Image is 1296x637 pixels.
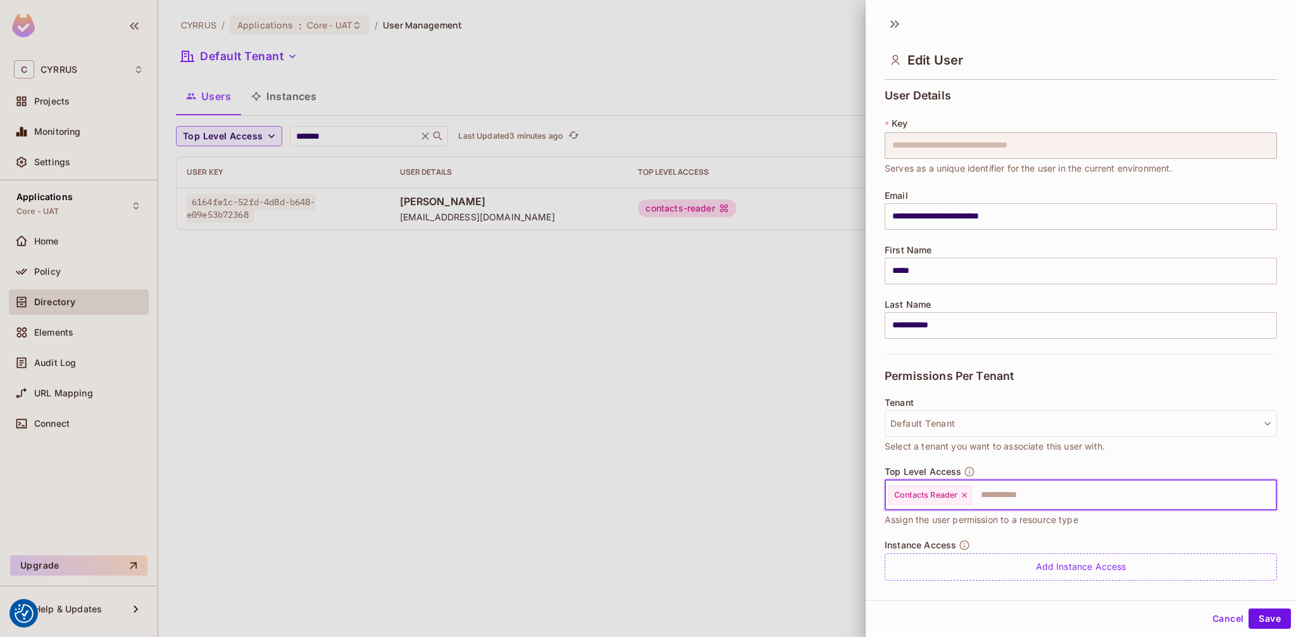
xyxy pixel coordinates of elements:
[1249,609,1291,629] button: Save
[1270,493,1273,496] button: Open
[1207,609,1249,629] button: Cancel
[894,490,957,500] span: Contacts Reader
[885,439,1105,453] span: Select a tenant you want to associate this user with.
[15,604,34,623] img: Revisit consent button
[885,398,914,408] span: Tenant
[885,191,908,201] span: Email
[885,410,1277,437] button: Default Tenant
[885,370,1014,382] span: Permissions Per Tenant
[888,486,972,505] div: Contacts Reader
[885,300,931,310] span: Last Name
[892,118,907,129] span: Key
[885,161,1173,175] span: Serves as a unique identifier for the user in the current environment.
[885,540,956,550] span: Instance Access
[907,53,963,68] span: Edit User
[885,467,961,477] span: Top Level Access
[885,89,951,102] span: User Details
[15,604,34,623] button: Consent Preferences
[885,513,1078,527] span: Assign the user permission to a resource type
[885,553,1277,581] div: Add Instance Access
[885,245,932,255] span: First Name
